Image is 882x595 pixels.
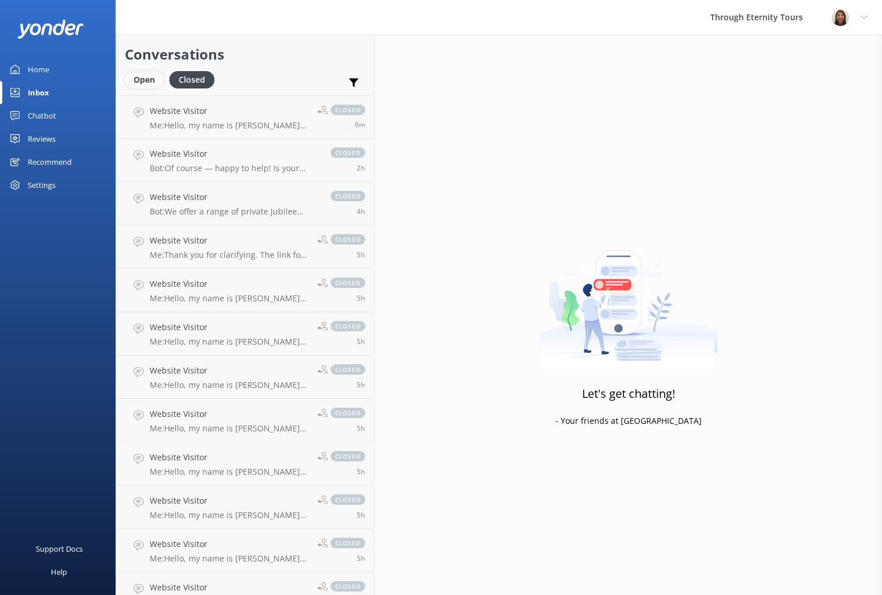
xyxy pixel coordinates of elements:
span: closed [331,451,365,461]
a: Website VisitorMe:Hello, my name is [PERSON_NAME] from Through Eternity Tours. How can I assist y... [116,529,374,572]
a: Website VisitorMe:Hello, my name is [PERSON_NAME] from Through Eternity Tours. How can I assist y... [116,486,374,529]
span: closed [331,581,365,592]
a: Website VisitorMe:Hello, my name is [PERSON_NAME] from Through Eternity Tours. You have reached t... [116,399,374,442]
h4: Website Visitor [150,581,309,594]
h4: Website Visitor [150,494,309,507]
a: Website VisitorMe:Hello, my name is [PERSON_NAME] from Through Eternity Tours. How can I assist y... [116,356,374,399]
p: Me: Hello, my name is [PERSON_NAME] from Through Eternity Tours. How can I assist you [DATE]? [150,510,309,520]
span: closed [331,538,365,548]
div: Chatbot [28,104,56,127]
span: closed [331,147,365,158]
span: closed [331,105,365,115]
div: Settings [28,173,55,197]
a: Website VisitorMe:Hello, my name is [PERSON_NAME] from Through Eternity Tours. How can I assist y... [116,95,374,139]
p: Bot: We offer a range of private Jubilee tours, including in-depth explorations of early [DEMOGRA... [150,206,319,217]
span: Aug 24 2025 02:41pm (UTC +02:00) Europe/Amsterdam [357,206,365,216]
p: Me: Hello, my name is [PERSON_NAME] from Through Eternity Tours. Thank you for your inquiry. Can ... [150,467,309,477]
div: Reviews [28,127,55,150]
a: Website VisitorMe:Hello, my name is [PERSON_NAME] from Through Eternity Tours. Thank you for your... [116,269,374,312]
span: Aug 24 2025 01:32pm (UTC +02:00) Europe/Amsterdam [357,423,365,433]
span: Aug 24 2025 01:31pm (UTC +02:00) Europe/Amsterdam [357,510,365,520]
img: artwork of a man stealing a conversation from at giant smartphone [539,226,718,370]
div: Home [28,58,49,81]
span: Aug 24 2025 07:04pm (UTC +02:00) Europe/Amsterdam [355,120,365,130]
span: Aug 24 2025 01:33pm (UTC +02:00) Europe/Amsterdam [357,380,365,390]
p: Me: Hello, my name is [PERSON_NAME] from Through Eternity Tours. Thank you for your question. Whi... [150,293,309,304]
p: Me: Hello, my name is [PERSON_NAME] from Through Eternity Tours. How can I assist you [DATE]? [150,380,309,390]
img: 725-1755267273.png [832,9,849,26]
span: Aug 24 2025 02:10pm (UTC +02:00) Europe/Amsterdam [357,250,365,260]
a: Open [125,73,169,86]
span: Aug 24 2025 04:23pm (UTC +02:00) Europe/Amsterdam [357,163,365,173]
span: Aug 24 2025 01:32pm (UTC +02:00) Europe/Amsterdam [357,467,365,476]
span: closed [331,278,365,288]
a: Website VisitorMe:Thank you for clarifying. The link for this tour is here: [URL][DOMAIN_NAME]clo... [116,226,374,269]
div: Closed [169,71,214,88]
span: closed [331,191,365,201]
span: closed [331,364,365,375]
a: Website VisitorMe:Hello, my name is [PERSON_NAME] from Through Eternity Tours. Thank you for your... [116,442,374,486]
span: closed [331,321,365,331]
p: - Your friends at [GEOGRAPHIC_DATA] [555,415,702,427]
h4: Website Visitor [150,538,309,550]
h4: Website Visitor [150,191,319,204]
span: closed [331,408,365,418]
h2: Conversations [125,43,365,65]
span: closed [331,494,365,505]
div: Inbox [28,81,49,104]
h4: Website Visitor [150,147,319,160]
h4: Website Visitor [150,278,309,290]
h4: Website Visitor [150,364,309,377]
h3: Let's get chatting! [582,385,675,403]
div: Support Docs [36,537,83,560]
div: Recommend [28,150,72,173]
span: Aug 24 2025 01:33pm (UTC +02:00) Europe/Amsterdam [357,337,365,346]
div: Help [51,560,67,583]
h4: Website Visitor [150,451,309,464]
img: yonder-white-logo.png [17,20,84,39]
h4: Website Visitor [150,105,309,117]
span: Aug 24 2025 01:35pm (UTC +02:00) Europe/Amsterdam [357,293,365,303]
p: Me: Hello, my name is [PERSON_NAME] from Through Eternity Tours. How can I assist you [DATE]? [150,553,309,564]
p: Bot: Of course — happy to help! Is your issue related to: - 🔄 Changing or canceling a tour - 📧 No... [150,163,319,173]
a: Website VisitorBot:Of course — happy to help! Is your issue related to: - 🔄 Changing or canceling... [116,139,374,182]
p: Me: Hello, my name is [PERSON_NAME] from Through Eternity Tours. You have reached the Reservation... [150,423,309,434]
span: closed [331,234,365,245]
h4: Website Visitor [150,234,309,247]
span: Aug 24 2025 01:31pm (UTC +02:00) Europe/Amsterdam [357,553,365,563]
a: Closed [169,73,220,86]
h4: Website Visitor [150,321,309,334]
a: Website VisitorBot:We offer a range of private Jubilee tours, including in-depth explorations of ... [116,182,374,226]
div: Open [125,71,164,88]
h4: Website Visitor [150,408,309,420]
p: Me: Thank you for clarifying. The link for this tour is here: [URL][DOMAIN_NAME] [150,250,309,260]
a: Website VisitorMe:Hello, my name is [PERSON_NAME] from Through Eternity Tours. How can I assist y... [116,312,374,356]
p: Me: Hello, my name is [PERSON_NAME] from Through Eternity Tours. How can I assist you [DATE]? [150,337,309,347]
p: Me: Hello, my name is [PERSON_NAME] from Through Eternity Tours. How can I assist you [DATE]? [150,120,309,131]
